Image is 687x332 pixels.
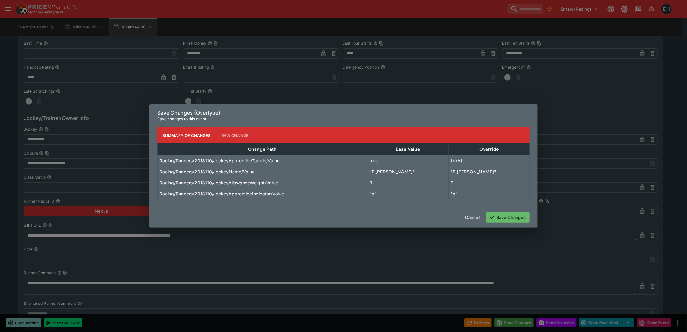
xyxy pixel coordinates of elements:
button: Cancel [461,212,484,223]
th: Base Value [367,143,448,155]
button: Summary of Changes [157,127,216,143]
td: (N/A) [448,155,529,166]
h6: Save Changes (Overtype) [157,109,530,116]
td: "F [PERSON_NAME]" [448,166,529,177]
p: Racing/Runners/2013110/JockeyName/Value [159,168,255,175]
p: Racing/Runners/2013110/JockeyAllowanceWeight/Value [159,179,278,186]
p: Save changes to this event. [157,116,530,122]
button: Save Changes [486,212,530,223]
td: 3 [367,177,448,188]
p: Racing/Runners/2013110/JockeyApprenticeIndicator/Value [159,190,284,197]
p: Racing/Runners/2013110/JockeyApprenticeToggle/Value [159,157,279,164]
td: "a" [367,188,448,199]
th: Override [448,143,529,155]
button: Raw Change [216,127,254,143]
td: "F [PERSON_NAME]" [367,166,448,177]
td: "a" [448,188,529,199]
td: true [367,155,448,166]
th: Change Path [158,143,367,155]
td: 3 [448,177,529,188]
